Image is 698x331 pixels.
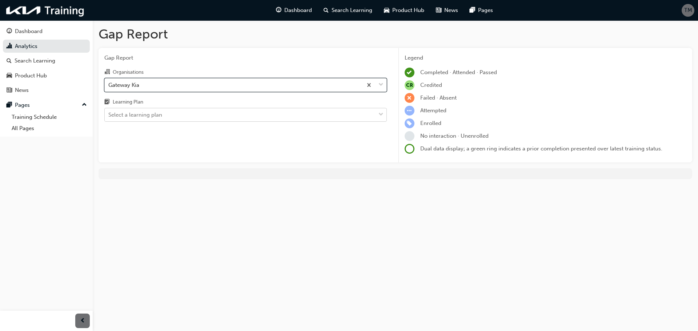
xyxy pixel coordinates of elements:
[3,84,90,97] a: News
[7,43,12,50] span: chart-icon
[682,4,694,17] button: TM
[436,6,441,15] span: news-icon
[405,118,414,128] span: learningRecordVerb_ENROLL-icon
[324,6,329,15] span: search-icon
[444,6,458,15] span: News
[392,6,424,15] span: Product Hub
[470,6,475,15] span: pages-icon
[15,72,47,80] div: Product Hub
[3,25,90,38] a: Dashboard
[3,98,90,112] button: Pages
[108,81,139,89] div: Gateway Kia
[99,26,692,42] h1: Gap Report
[420,145,662,152] span: Dual data display; a green ring indicates a prior completion presented over latest training status.
[405,54,687,62] div: Legend
[420,94,457,101] span: Failed · Absent
[108,111,162,119] div: Select a learning plan
[9,112,90,123] a: Training Schedule
[80,316,85,326] span: prev-icon
[270,3,318,18] a: guage-iconDashboard
[104,99,110,106] span: learningplan-icon
[15,101,30,109] div: Pages
[405,131,414,141] span: learningRecordVerb_NONE-icon
[405,106,414,116] span: learningRecordVerb_ATTEMPT-icon
[405,80,414,90] span: null-icon
[7,73,12,79] span: car-icon
[318,3,378,18] a: search-iconSearch Learning
[104,54,387,62] span: Gap Report
[7,87,12,94] span: news-icon
[332,6,372,15] span: Search Learning
[464,3,499,18] a: pages-iconPages
[15,27,43,36] div: Dashboard
[7,102,12,109] span: pages-icon
[420,82,442,88] span: Credited
[420,133,489,139] span: No interaction · Unenrolled
[405,68,414,77] span: learningRecordVerb_COMPLETE-icon
[276,6,281,15] span: guage-icon
[9,123,90,134] a: All Pages
[3,23,90,98] button: DashboardAnalyticsSearch LearningProduct HubNews
[3,69,90,82] a: Product Hub
[82,100,87,110] span: up-icon
[378,3,430,18] a: car-iconProduct Hub
[478,6,493,15] span: Pages
[104,69,110,76] span: organisation-icon
[15,57,55,65] div: Search Learning
[420,107,446,114] span: Attempted
[405,93,414,103] span: learningRecordVerb_FAIL-icon
[4,3,87,18] img: kia-training
[378,110,384,120] span: down-icon
[113,69,144,76] div: Organisations
[430,3,464,18] a: news-iconNews
[7,58,12,64] span: search-icon
[378,80,384,90] span: down-icon
[15,86,29,94] div: News
[113,98,143,106] div: Learning Plan
[7,28,12,35] span: guage-icon
[3,54,90,68] a: Search Learning
[420,120,441,126] span: Enrolled
[284,6,312,15] span: Dashboard
[3,40,90,53] a: Analytics
[684,6,692,15] span: TM
[384,6,389,15] span: car-icon
[420,69,497,76] span: Completed · Attended · Passed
